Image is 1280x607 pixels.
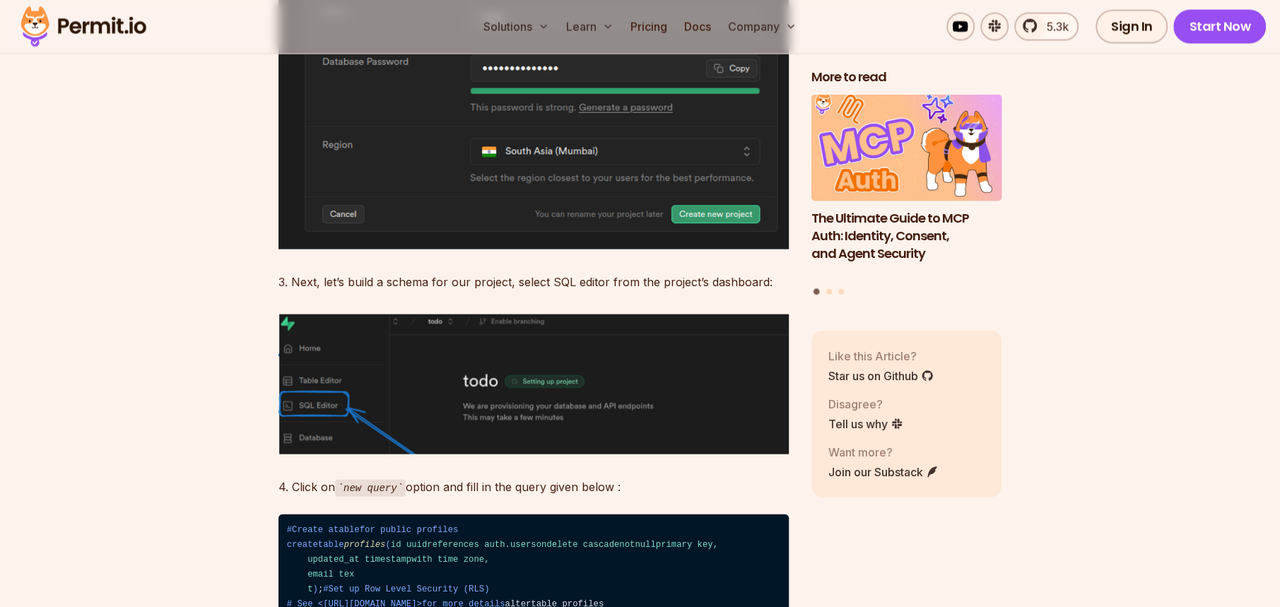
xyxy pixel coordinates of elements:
[1038,18,1069,35] span: 5.3k
[811,94,1002,280] li: 1 of 3
[828,463,939,480] a: Join our Substack
[478,13,555,41] button: Solutions
[323,584,489,594] span: #Set up Row Level Security (RLS)
[278,314,789,454] img: image (57).png
[828,395,903,412] p: Disagree?
[679,13,717,41] a: Docs
[1096,10,1168,44] a: Sign In
[811,94,1002,297] div: Posts
[1014,13,1079,41] a: 5.3k
[722,13,802,41] button: Company
[335,480,406,497] code: new query
[278,272,789,292] p: 3. Next, let’s build a schema for our project, select SQL editor from the project’s dashboard:
[811,68,1002,86] h2: More to read
[14,3,153,51] img: Permit logo
[287,525,459,535] span: #Create atablefor public profiles
[826,288,832,294] button: Go to slide 2
[811,209,1002,261] h3: The Ultimate Guide to MCP Auth: Identity, Consent, and Agent Security
[828,443,939,460] p: Want more?
[828,415,903,432] a: Tell us why
[811,94,1002,201] img: The Ultimate Guide to MCP Auth: Identity, Consent, and Agent Security
[287,540,718,594] span: id uuidreferences auth.usersondelete cascadenotnullprimary key, updated_at timestampwith time zon...
[625,13,673,41] a: Pricing
[814,288,820,295] button: Go to slide 1
[828,367,934,384] a: Star us on Github
[344,540,386,550] span: profiles
[287,540,718,594] span: createtable ( )
[838,288,844,294] button: Go to slide 3
[828,347,934,364] p: Like this Article?
[560,13,619,41] button: Learn
[1173,10,1266,44] a: Start Now
[278,477,789,497] p: 4. Click on option and fill in the query given below :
